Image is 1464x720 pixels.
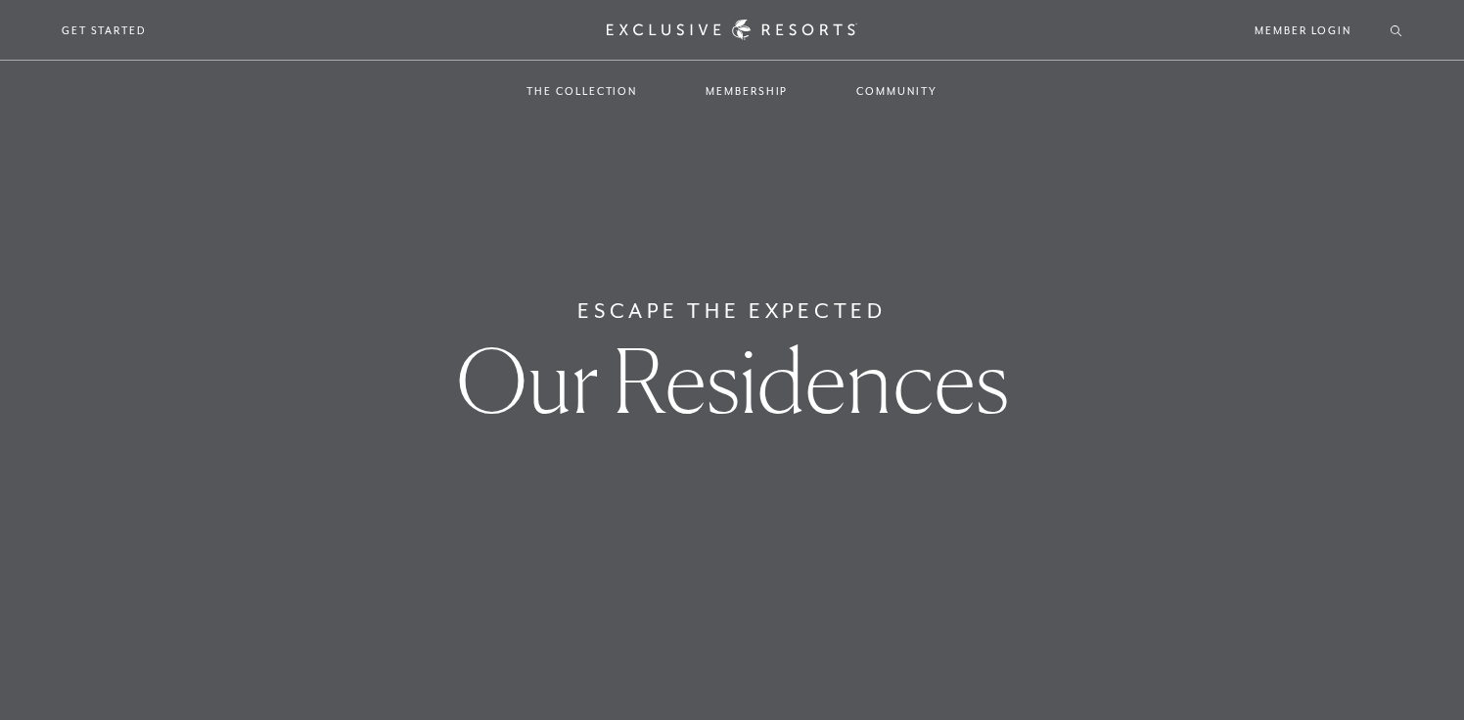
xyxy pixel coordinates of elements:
[686,63,807,119] a: Membership
[507,63,657,119] a: The Collection
[1255,22,1351,39] a: Member Login
[456,337,1009,425] h1: Our Residences
[837,63,956,119] a: Community
[577,295,886,327] h6: Escape The Expected
[62,22,147,39] a: Get Started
